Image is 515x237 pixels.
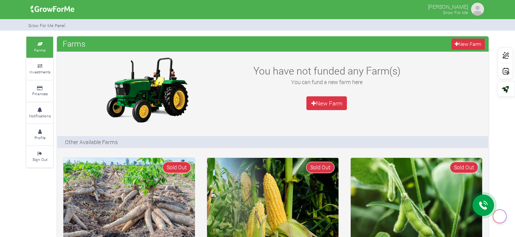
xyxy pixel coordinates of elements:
[29,69,50,75] small: Investments
[29,113,51,118] small: Notifications
[32,91,48,96] small: Finances
[443,10,468,15] small: Grow For Me
[99,55,195,124] img: growforme image
[306,162,335,173] span: Sold Out
[306,96,347,110] a: New Farm
[65,138,118,146] p: Other Available Farms
[244,78,410,86] p: You can fund a new farm here
[26,124,53,145] a: Profile
[162,162,191,173] span: Sold Out
[28,23,65,28] small: Grow For Me Panel
[26,81,53,102] a: Finances
[34,47,45,53] small: Farms
[450,162,478,173] span: Sold Out
[26,102,53,123] a: Notifications
[244,65,410,77] h3: You have not funded any Farm(s)
[470,2,485,17] img: growforme image
[28,2,77,17] img: growforme image
[428,2,468,11] p: [PERSON_NAME]
[26,146,53,167] a: Sign Out
[452,39,485,50] a: New Farm
[26,58,53,80] a: Investments
[34,135,45,140] small: Profile
[26,37,53,58] a: Farms
[61,36,87,51] span: Farms
[32,157,47,162] small: Sign Out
